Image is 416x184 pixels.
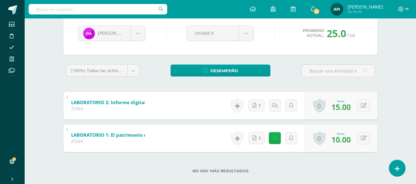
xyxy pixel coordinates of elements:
[348,4,383,10] span: [PERSON_NAME]
[71,68,85,73] span: (100%)
[63,169,378,173] label: No hay más resultados
[187,26,253,41] a: Unidad 4
[66,65,139,76] a: (100%)Todas las actividades de esta unidad
[313,8,320,15] span: 34
[331,3,343,15] img: 09ff674d68efe52c25f03c97fc906881.png
[331,99,351,103] div: Nota:
[71,138,145,144] div: ZONA
[248,132,265,144] a: 1
[79,26,145,41] a: [PERSON_NAME]
[313,99,325,113] a: 0
[71,132,168,138] b: LABORATORIO 1: El patrimonio comercial.
[98,30,132,36] span: [PERSON_NAME]
[331,102,351,112] span: 15.00
[303,28,324,38] span: Promedio actual:
[313,131,325,145] a: 0
[83,28,95,39] img: 2d2b04993d98c75a6cf9dc84a91591af.png
[171,65,270,76] a: Desempeño
[331,131,351,136] div: Nota:
[71,130,198,140] a: LABORATORIO 1: El patrimonio comercial.
[71,106,145,112] div: ZONA
[327,27,346,40] span: 25.0
[259,132,261,144] span: 1
[195,26,231,40] span: Unidad 4
[331,134,351,145] span: 10.00
[348,9,383,14] span: Mi Perfil
[87,68,163,73] span: Todas las actividades de esta unidad
[29,4,167,14] input: Busca un usuario...
[210,65,238,76] span: Desempeño
[346,33,355,38] span: /100
[259,100,261,111] span: 1
[71,99,147,105] b: LABORATORIO 2: Informe digital.
[248,100,265,112] a: 1
[302,65,375,77] input: Buscar una actividad aquí...
[71,98,177,108] a: LABORATORIO 2: Informe digital.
